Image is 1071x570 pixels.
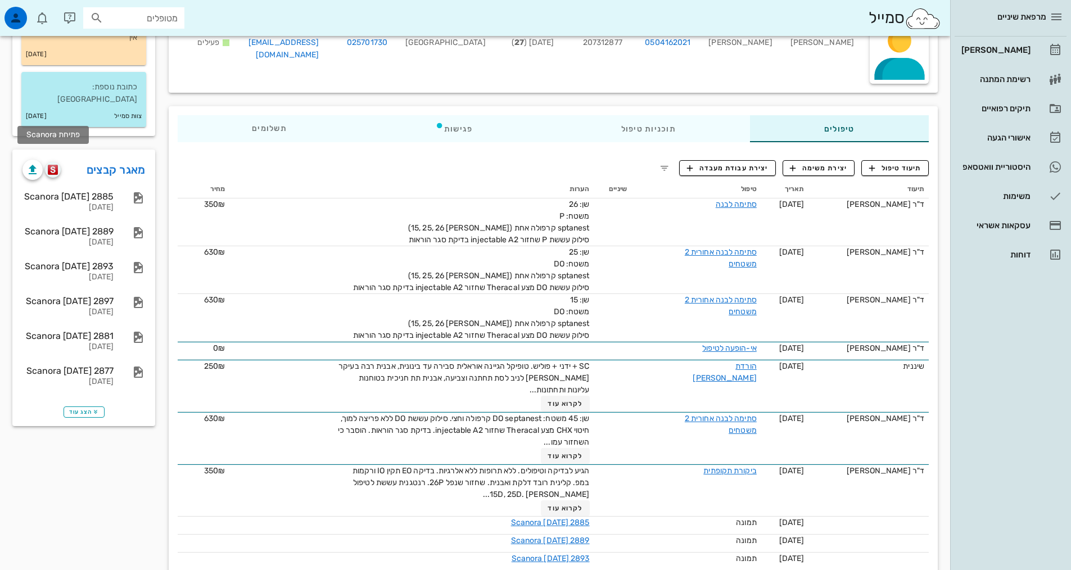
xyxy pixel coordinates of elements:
div: טיפולים [750,115,929,142]
span: הצג עוד [69,409,99,415]
div: [PERSON_NAME] [699,21,781,68]
a: ביקורת תקופתית [703,466,756,476]
div: עסקאות אשראי [959,221,1031,230]
a: 025701730 [347,37,387,49]
span: תמונה [736,554,757,563]
button: scanora logo [45,162,61,178]
span: הגיע לבדיקה וטיפולים. ללא תרופות ללא אלרגיות. בדיקה EO תקין IO ורקמות במפ. קלינית רובד דלקת ואבני... [353,466,590,499]
div: ד"ר [PERSON_NAME] [813,294,924,306]
div: [DATE] [22,342,114,352]
a: 0504162021 [645,37,690,49]
span: [DATE] [779,200,805,209]
span: לקרוא עוד [548,452,582,460]
th: תאריך [761,180,808,198]
div: משימות [959,192,1031,201]
div: Scanora [DATE] 2877 [22,365,114,376]
div: ד"ר [PERSON_NAME] [813,413,924,424]
a: אי-הופעה לטיפול [702,343,757,353]
div: תוכניות טיפול [547,115,750,142]
div: שיננית [813,360,924,372]
a: סתימה לבנה אחורית 2 משטחים [685,295,757,316]
span: פעילים [197,38,219,47]
a: היסטוריית וואטסאפ [955,153,1067,180]
div: Scanora [DATE] 2885 [22,191,114,202]
button: לקרוא עוד [541,396,590,411]
div: רשימת המתנה [959,75,1031,84]
span: [DATE] [779,247,805,257]
a: דוחות [955,241,1067,268]
span: 250₪ [204,361,225,371]
small: צוות סמייל [114,110,142,123]
div: תיקים רפואיים [959,104,1031,113]
th: תיעוד [808,180,929,198]
span: שן: 45 משטח: DO septanest קרפולה וחצי. סילוק עששת DO ללא פריצה למוך, חיטוי CHX מצע Theracal שחזור... [338,414,590,447]
span: 350₪ [204,466,225,476]
th: שיניים [594,180,631,198]
button: יצירת עבודת מעבדה [679,160,775,176]
button: הצג עוד [64,406,105,418]
a: סתימה לבנה אחורית 2 משטחים [685,247,757,269]
div: היסטוריית וואטסאפ [959,162,1031,171]
a: Scanora [DATE] 2885 [511,518,590,527]
span: [DATE] [779,361,805,371]
a: רשימת המתנה [955,66,1067,93]
div: [DATE] [22,377,114,387]
th: הערות [229,180,594,198]
a: עסקאות אשראי [955,212,1067,239]
a: מאגר קבצים [87,161,146,179]
span: SC + ידני + פוליש. טופיקל הגיינה אוראלית סבירה עד בינונית, אבנית רבה בעיקר [PERSON_NAME] לניב לסת... [338,361,589,395]
span: [DATE] [779,554,805,563]
span: שן: 15 משטח: DO sptanest קרפולה אחת ([PERSON_NAME] 15, 25, 26) סילוק עששת DO מצע Theracal שחזור i... [353,295,589,340]
button: לקרוא עוד [541,448,590,464]
a: [EMAIL_ADDRESS][DOMAIN_NAME] [248,38,319,60]
strong: 27 [514,38,524,47]
th: מחיר [178,180,229,198]
span: תג [33,9,40,16]
a: סתימה לבנה [716,200,757,209]
div: [DATE] [22,307,114,317]
p: אין [30,31,137,44]
span: תיעוד טיפול [869,163,921,173]
span: [DATE] [779,343,805,353]
div: [PERSON_NAME] [781,21,863,68]
div: [DATE] [22,238,114,247]
span: 0₪ [213,343,225,353]
small: [DATE] [26,48,47,61]
span: 630₪ [204,295,225,305]
img: scanora logo [48,165,58,175]
div: Scanora [DATE] 2893 [22,261,114,272]
div: ד"ר [PERSON_NAME] [813,246,924,258]
div: Scanora [DATE] 2881 [22,331,114,341]
span: תמונה [736,536,757,545]
span: תשלומים [252,125,287,133]
span: שן: 25 משטח: DO sptanest קרפולה אחת ([PERSON_NAME] 15, 25, 26) סילוק עששת DO מצע Theracal שחזור i... [353,247,589,292]
span: [GEOGRAPHIC_DATA] [405,38,486,47]
span: 207312877 [583,38,622,47]
th: טיפול [631,180,761,198]
span: שן: 26 משטח: P sptanest קרפולה אחת ([PERSON_NAME] 15, 25, 26) סילוק עששת P שחזור injectable A2 בד... [408,200,590,245]
a: [PERSON_NAME] [955,37,1067,64]
span: [DATE] [779,518,805,527]
span: [DATE] ( ) [512,38,554,47]
div: אישורי הגעה [959,133,1031,142]
span: תמונה [736,518,757,527]
div: [DATE] [22,203,114,212]
div: ד"ר [PERSON_NAME] [813,198,924,210]
div: ד"ר [PERSON_NAME] [813,342,924,354]
a: Scanora [DATE] 2889 [511,536,590,545]
a: הורדת [PERSON_NAME] [693,361,756,383]
span: לקרוא עוד [548,504,582,512]
span: 630₪ [204,247,225,257]
button: תיעוד טיפול [861,160,929,176]
a: משימות [955,183,1067,210]
div: [PERSON_NAME] [959,46,1031,55]
span: [DATE] [779,295,805,305]
a: תיקים רפואיים [955,95,1067,122]
span: [DATE] [779,414,805,423]
span: 350₪ [204,200,225,209]
a: Scanora [DATE] 2893 [512,554,590,563]
span: מרפאת שיניים [997,12,1046,22]
div: דוחות [959,250,1031,259]
span: לקרוא עוד [548,400,582,408]
div: סמייל [869,6,941,30]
